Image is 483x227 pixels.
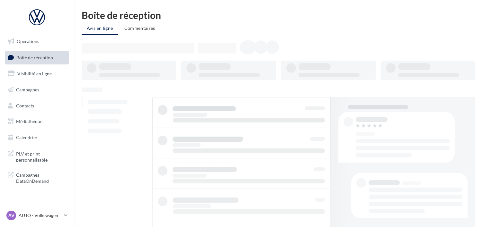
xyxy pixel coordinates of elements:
[16,135,38,140] span: Calendrier
[124,25,155,31] span: Commentaires
[4,83,70,97] a: Campagnes
[16,103,34,108] span: Contacts
[4,35,70,48] a: Opérations
[4,147,70,166] a: PLV et print personnalisable
[4,131,70,144] a: Calendrier
[19,212,61,219] p: AUTO - Volkswagen
[5,209,69,222] a: AV AUTO - Volkswagen
[8,212,14,219] span: AV
[4,99,70,113] a: Contacts
[16,171,66,184] span: Campagnes DataOnDemand
[16,149,66,163] span: PLV et print personnalisable
[4,51,70,64] a: Boîte de réception
[16,55,53,60] span: Boîte de réception
[4,168,70,187] a: Campagnes DataOnDemand
[16,119,42,124] span: Médiathèque
[82,10,475,20] div: Boîte de réception
[17,38,39,44] span: Opérations
[4,67,70,80] a: Visibilité en ligne
[16,87,39,92] span: Campagnes
[4,115,70,128] a: Médiathèque
[17,71,52,76] span: Visibilité en ligne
